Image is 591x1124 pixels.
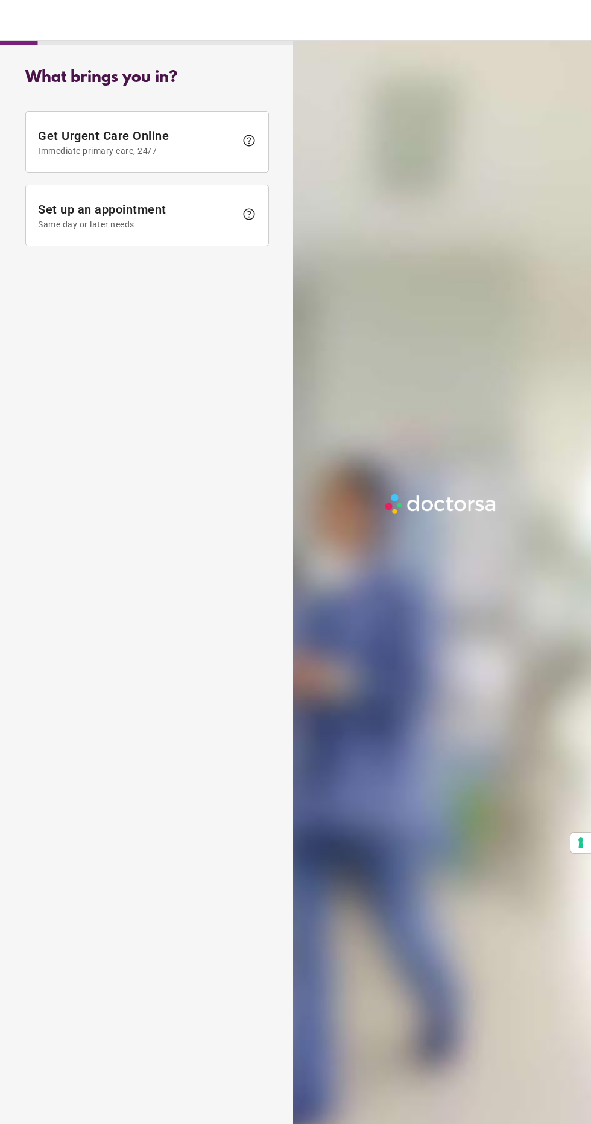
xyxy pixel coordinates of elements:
img: Logo-Doctorsa-trans-White-partial-flat.png [382,491,500,517]
button: Your consent preferences for tracking technologies [570,833,591,853]
span: Same day or later needs [38,220,236,229]
span: Get Urgent Care Online [38,129,236,156]
span: help [242,207,256,221]
span: Immediate primary care, 24/7 [38,146,236,156]
span: help [242,133,256,148]
span: Set up an appointment [38,202,236,229]
div: What brings you in? [25,69,269,87]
